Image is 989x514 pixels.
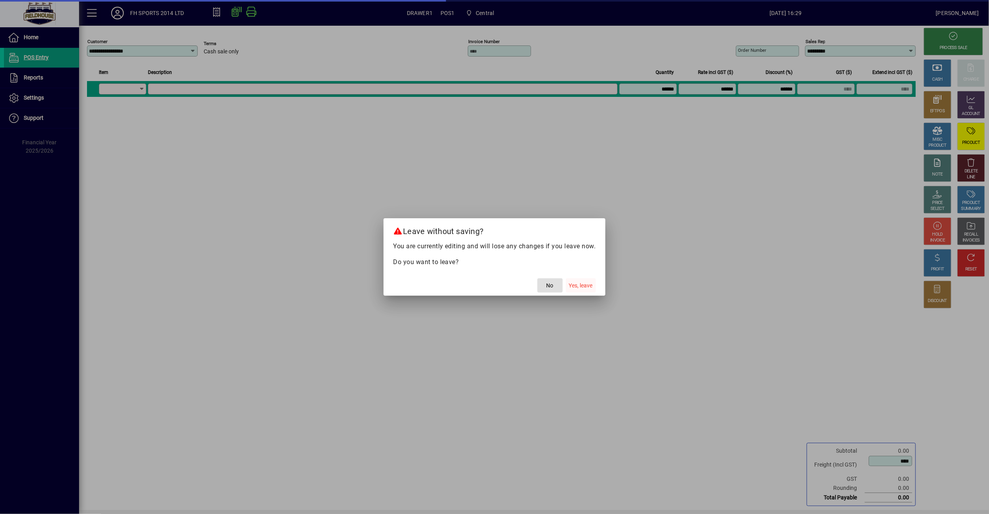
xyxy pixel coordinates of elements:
h2: Leave without saving? [384,218,605,241]
span: Yes, leave [569,282,593,290]
button: Yes, leave [566,278,596,293]
p: Do you want to leave? [393,257,596,267]
button: No [537,278,563,293]
span: No [547,282,554,290]
p: You are currently editing and will lose any changes if you leave now. [393,242,596,251]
